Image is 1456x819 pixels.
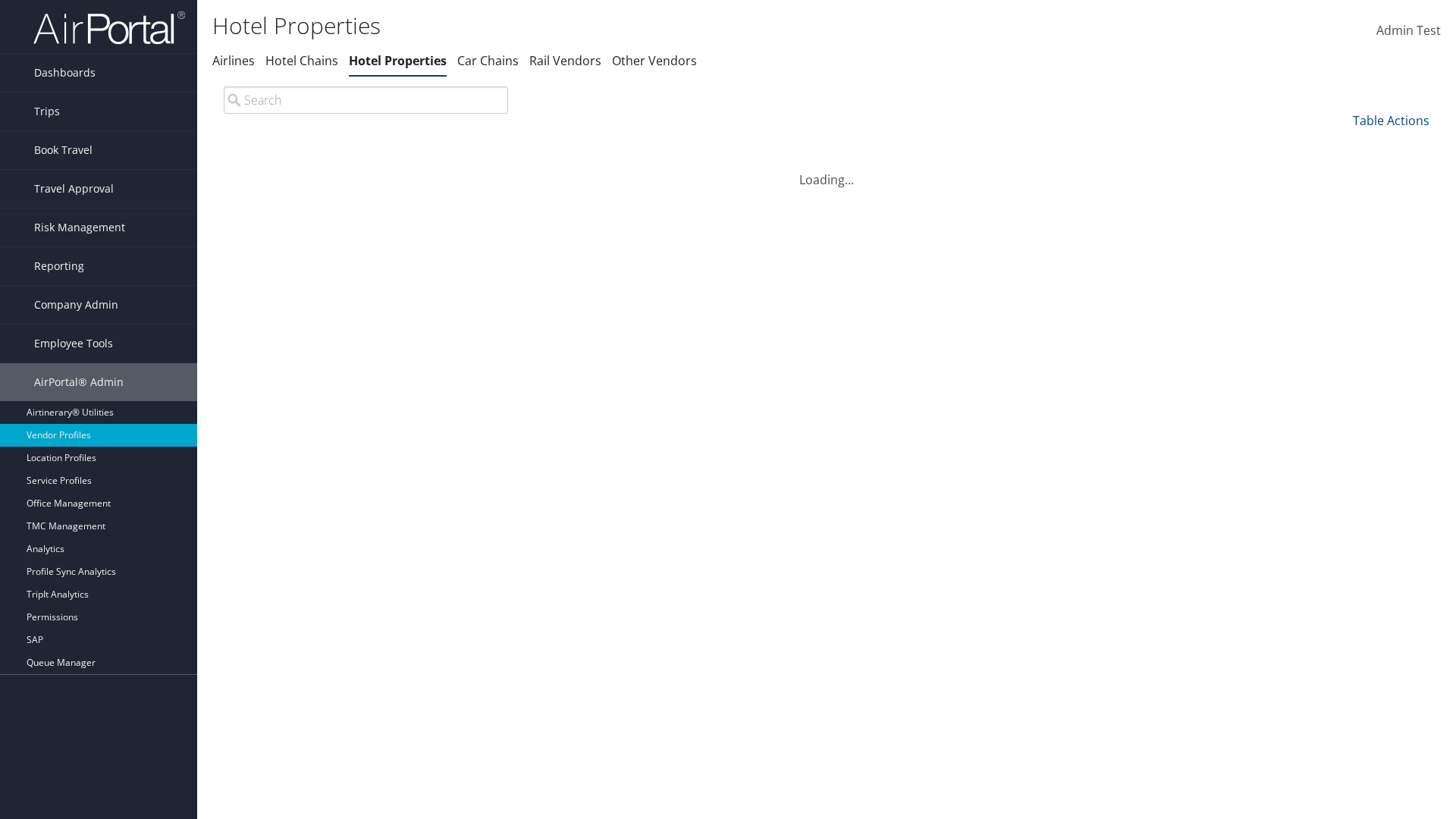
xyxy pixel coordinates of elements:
img: airportal-logo.png [33,10,185,45]
span: Reporting [34,247,84,285]
h1: Hotel Properties [212,10,1031,42]
span: Admin Test [1376,22,1441,39]
span: Dashboards [34,54,96,92]
a: Hotel Chains [265,52,338,69]
a: Car Chains [457,52,519,69]
span: Employee Tools [34,325,113,362]
a: Airlines [212,52,255,69]
span: Company Admin [34,286,118,324]
span: Risk Management [34,209,125,246]
div: Loading... [212,152,1441,189]
input: Search [224,86,508,114]
span: Book Travel [34,131,93,169]
a: Other Vendors [612,52,697,69]
span: Travel Approval [34,170,114,208]
a: Rail Vendors [529,52,601,69]
a: Table Actions [1353,112,1429,129]
a: Hotel Properties [349,52,447,69]
a: Admin Test [1376,8,1441,55]
span: Trips [34,93,60,130]
span: AirPortal® Admin [34,363,124,401]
